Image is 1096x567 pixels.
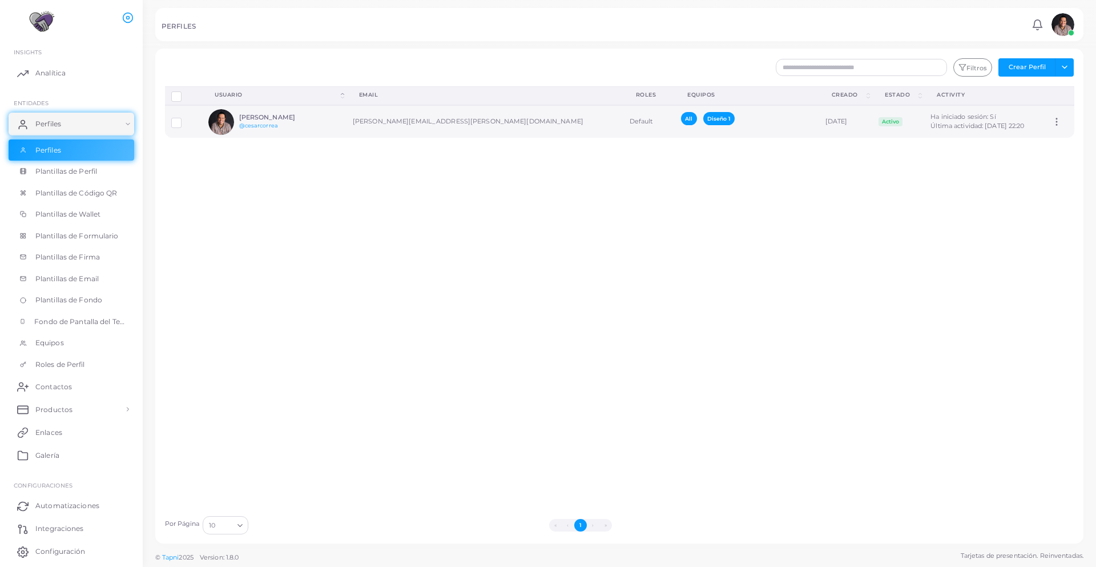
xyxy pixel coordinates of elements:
[9,540,134,563] a: Configuración
[9,113,134,135] a: Perfiles
[162,553,179,561] a: Tapni
[9,246,134,268] a: Plantillas de Firma
[9,225,134,247] a: Plantillas de Formulario
[885,91,916,99] div: Estado
[9,62,134,85] a: Analítica
[35,295,102,305] span: Plantillas de Fondo
[9,139,134,161] a: Perfiles
[162,22,196,30] h5: PERFILES
[623,105,675,138] td: Default
[9,268,134,290] a: Plantillas de Email
[574,519,587,532] button: Go to page 1
[9,375,134,398] a: Contactos
[998,58,1055,77] button: Crear Perfil
[216,519,233,532] input: Search for option
[9,182,134,204] a: Plantillas de Código QR
[203,516,248,534] div: Search for option
[14,99,49,106] span: ENTIDADES
[208,109,234,135] img: avatar
[346,105,623,138] td: [PERSON_NAME][EMAIL_ADDRESS][PERSON_NAME][DOMAIN_NAME]
[14,482,72,489] span: Configuraciones
[35,501,99,511] span: Automatizaciones
[681,112,696,125] span: All
[239,122,278,129] a: @cesarcorrea
[35,338,64,348] span: Equipos
[9,398,134,421] a: Productos
[9,517,134,540] a: Integraciones
[930,113,996,121] span: Ha iniciado sesión: Sí
[239,114,323,121] h6: [PERSON_NAME]
[819,105,872,138] td: [DATE]
[9,421,134,444] a: Enlaces
[35,405,72,415] span: Productos
[35,382,72,392] span: Contactos
[35,546,85,557] span: Configuración
[1045,86,1074,105] th: Action
[35,166,97,177] span: Plantillas de Perfil
[179,553,193,562] span: 2025
[35,188,118,198] span: Plantillas de Código QR
[1051,13,1074,36] img: avatar
[9,203,134,225] a: Plantillas de Wallet
[9,444,134,466] a: Galería
[636,91,662,99] div: Roles
[252,519,910,532] ul: Pagination
[359,91,611,99] div: Email
[953,58,992,77] button: Filtros
[14,49,42,55] span: INSIGHTS
[961,551,1083,561] span: Tarjetas de presentación. Reinventadas.
[9,494,134,517] a: Automatizaciones
[1048,13,1077,36] a: avatar
[930,122,1024,130] span: Última actividad: [DATE] 22:20
[35,145,61,155] span: Perfiles
[879,117,902,126] span: Activo
[832,91,864,99] div: Creado
[35,524,83,534] span: Integraciones
[35,274,99,284] span: Plantillas de Email
[35,360,85,370] span: Roles de Perfil
[155,553,239,562] span: ©
[35,68,66,78] span: Analítica
[35,209,100,219] span: Plantillas de Wallet
[35,119,61,129] span: Perfiles
[34,317,126,327] span: Fondo de Pantalla del Teléfono
[209,520,215,532] span: 10
[35,231,119,241] span: Plantillas de Formulario
[35,450,59,461] span: Galería
[9,289,134,311] a: Plantillas de Fondo
[937,91,1033,99] div: activity
[703,112,735,125] span: Diseño 1
[165,86,203,105] th: Row-selection
[165,520,200,529] label: Por Página
[10,11,74,32] img: logo
[9,332,134,354] a: Equipos
[687,91,807,99] div: Equipos
[200,553,239,561] span: Version: 1.8.0
[9,161,134,182] a: Plantillas de Perfil
[9,354,134,376] a: Roles de Perfil
[215,91,339,99] div: Usuario
[9,311,134,333] a: Fondo de Pantalla del Teléfono
[35,428,62,438] span: Enlaces
[35,252,100,262] span: Plantillas de Firma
